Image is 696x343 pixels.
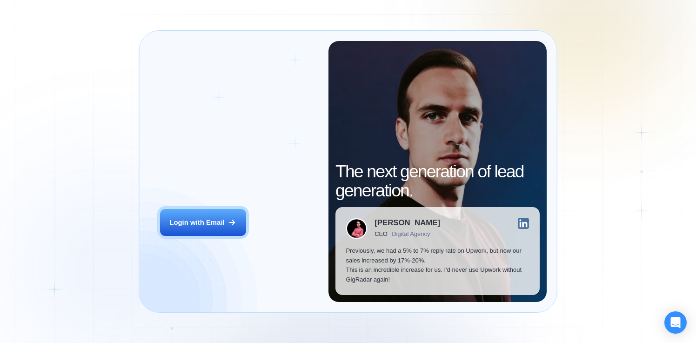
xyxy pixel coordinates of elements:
[160,209,246,236] button: Login with Email
[335,162,540,200] h2: The next generation of lead generation.
[346,246,529,284] p: Previously, we had a 5% to 7% reply rate on Upwork, but now our sales increased by 17%-20%. This ...
[375,231,388,238] div: CEO
[169,218,224,228] div: Login with Email
[392,231,430,238] div: Digital Agency
[375,219,440,227] div: [PERSON_NAME]
[664,311,687,334] div: Open Intercom Messenger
